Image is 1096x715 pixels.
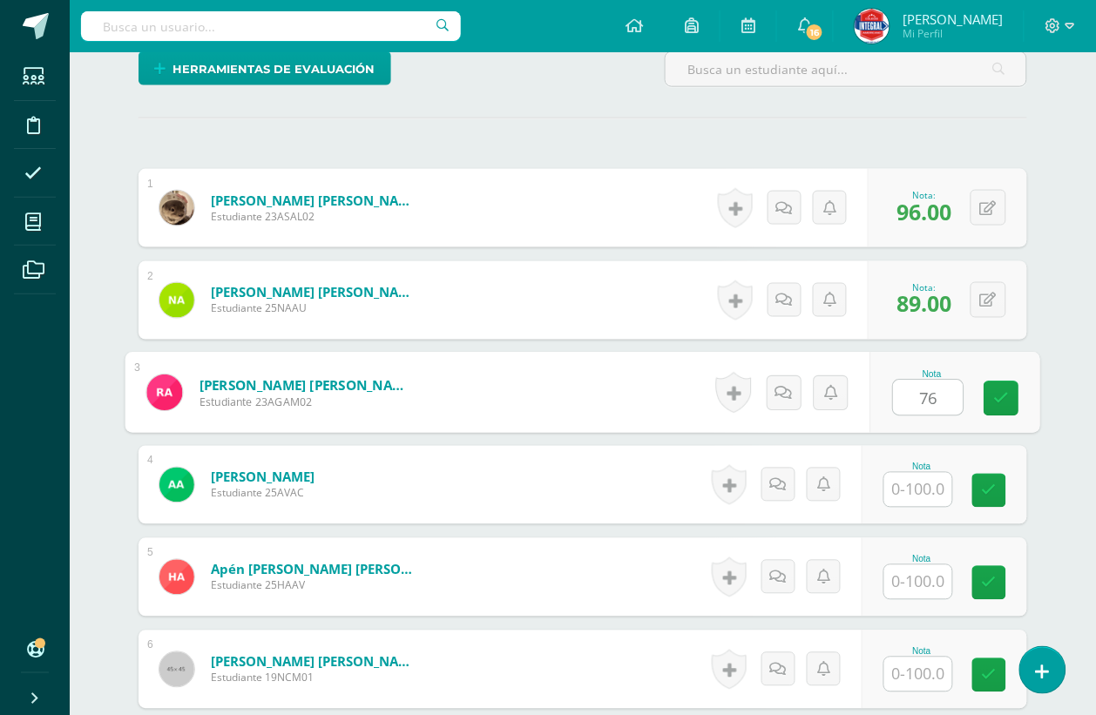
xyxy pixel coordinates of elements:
[903,26,1003,41] span: Mi Perfil
[211,671,420,685] span: Estudiante 19NCM01
[173,53,375,85] span: Herramientas de evaluación
[883,555,960,564] div: Nota
[896,281,951,293] div: Nota:
[883,647,960,657] div: Nota
[159,560,194,595] img: ff5f453f7acb13dd6a27a2ad2f179496.png
[159,652,194,687] img: 45x45
[211,486,315,501] span: Estudiante 25AVAC
[159,468,194,503] img: a00a7e7859fded4d0f43e4f2906dd786.png
[903,10,1003,28] span: [PERSON_NAME]
[884,565,952,599] input: 0-100.0
[896,189,951,201] div: Nota:
[896,289,951,319] span: 89.00
[200,395,415,410] span: Estudiante 23AGAM02
[211,192,420,209] a: [PERSON_NAME] [PERSON_NAME]
[159,283,194,318] img: 29dfb51b4839a743a0a987122c0754ac.png
[211,284,420,301] a: [PERSON_NAME] [PERSON_NAME]
[211,578,420,593] span: Estudiante 25HAAV
[211,469,315,486] a: [PERSON_NAME]
[884,658,952,691] input: 0-100.0
[146,374,182,410] img: ac2ce8ba9496a1f48b6c77a8ef1e8d81.png
[884,473,952,507] input: 0-100.0
[855,9,890,44] img: 0f1066ccd690ba2dcf7bdb843d909207.png
[883,462,960,472] div: Nota
[159,191,194,226] img: 4a7f54cfb78641ec56ee0249bd5416f7.png
[666,52,1026,86] input: Busca un estudiante aquí...
[139,51,391,85] a: Herramientas de evaluación
[894,381,964,415] input: 0-100.0
[893,369,972,379] div: Nota
[81,11,461,41] input: Busca un usuario...
[896,197,951,226] span: 96.00
[200,376,415,395] a: [PERSON_NAME] [PERSON_NAME]
[211,301,420,316] span: Estudiante 25NAAU
[211,653,420,671] a: [PERSON_NAME] [PERSON_NAME]
[211,209,420,224] span: Estudiante 23ASAL02
[805,23,824,42] span: 16
[211,561,420,578] a: Apén [PERSON_NAME] [PERSON_NAME]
